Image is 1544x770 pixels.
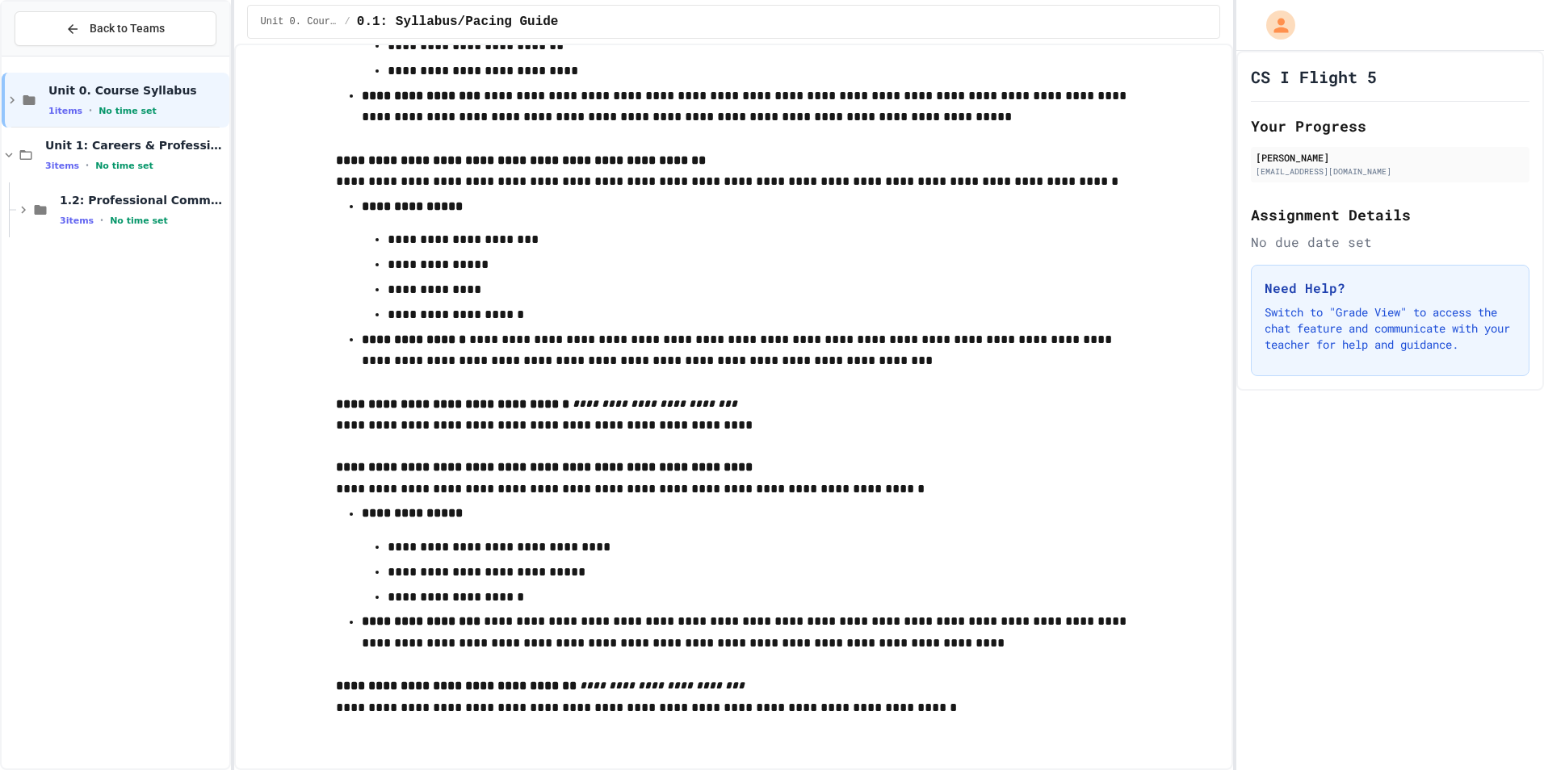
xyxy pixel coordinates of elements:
span: 3 items [60,216,94,226]
div: [PERSON_NAME] [1256,150,1525,165]
span: / [345,15,350,28]
div: My Account [1249,6,1299,44]
p: Switch to "Grade View" to access the chat feature and communicate with your teacher for help and ... [1265,304,1516,353]
h1: CS I Flight 5 [1251,65,1377,88]
span: Unit 0. Course Syllabus [261,15,338,28]
span: Back to Teams [90,20,165,37]
span: Unit 1: Careers & Professionalism [45,138,226,153]
span: Unit 0. Course Syllabus [48,83,226,98]
span: • [86,159,89,172]
span: 3 items [45,161,79,171]
span: No time set [110,216,168,226]
h3: Need Help? [1265,278,1516,298]
div: [EMAIL_ADDRESS][DOMAIN_NAME] [1256,165,1525,178]
span: No time set [99,106,157,116]
h2: Your Progress [1251,115,1529,137]
div: No due date set [1251,232,1529,252]
span: No time set [95,161,153,171]
span: • [89,104,92,117]
span: 0.1: Syllabus/Pacing Guide [357,12,559,31]
span: 1.2: Professional Communication [60,193,226,207]
span: • [100,214,103,227]
h2: Assignment Details [1251,203,1529,226]
span: 1 items [48,106,82,116]
button: Back to Teams [15,11,216,46]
